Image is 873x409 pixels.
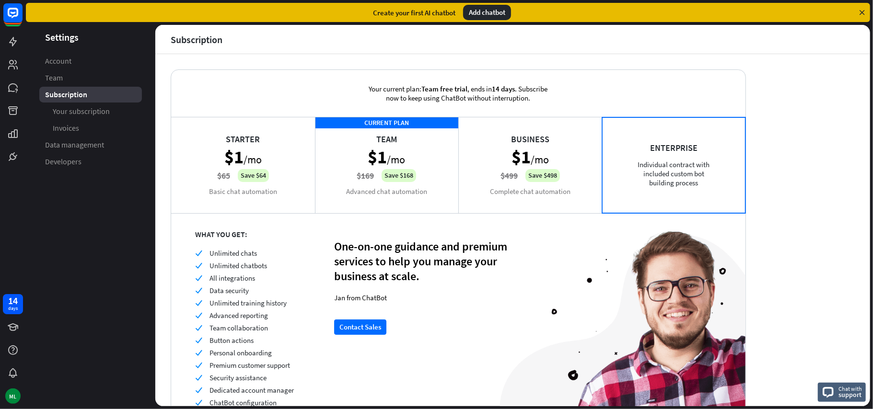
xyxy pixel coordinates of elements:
a: Account [39,53,142,69]
header: Settings [26,31,155,44]
i: check [195,349,202,356]
i: check [195,262,202,269]
i: check [195,337,202,344]
a: Developers [39,154,142,170]
div: Subscription [171,34,222,45]
span: Data management [45,140,104,150]
span: Button actions [210,336,254,345]
span: Unlimited chats [210,249,257,258]
span: ChatBot configuration [210,398,277,407]
a: Your subscription [39,103,142,119]
span: Invoices [53,123,79,133]
span: 14 days [492,84,515,93]
i: check [195,374,202,381]
div: Jan from ChatBot [334,293,512,302]
i: check [195,399,202,406]
a: Invoices [39,120,142,136]
span: Advanced reporting [210,311,268,320]
div: 14 [8,296,18,305]
span: Team collaboration [210,323,268,332]
span: Account [45,56,71,66]
i: check [195,386,202,394]
i: check [195,250,202,257]
div: Add chatbot [463,5,511,20]
span: Subscription [45,90,87,100]
div: Create your first AI chatbot [373,8,455,17]
i: check [195,299,202,307]
span: Data security [210,286,249,295]
span: Security assistance [210,373,267,382]
span: Personal onboarding [210,348,272,357]
div: days [8,305,18,312]
i: check [195,324,202,331]
i: check [195,362,202,369]
i: check [195,274,202,282]
span: Team [45,73,63,83]
i: check [195,312,202,319]
span: All integrations [210,273,255,283]
div: One-on-one guidance and premium services to help you manage your business at scale. [334,239,512,284]
div: Your current plan: , ends in . Subscribe now to keep using ChatBot without interruption. [355,70,561,117]
span: Premium customer support [210,361,290,370]
span: Your subscription [53,106,110,116]
span: Unlimited training history [210,298,287,307]
a: Team [39,70,142,86]
div: ML [5,388,21,404]
span: Developers [45,157,81,167]
span: support [838,390,862,399]
span: Team free trial [422,84,468,93]
div: WHAT YOU GET: [195,229,334,239]
span: Dedicated account manager [210,386,294,395]
i: check [195,287,202,294]
a: Data management [39,137,142,153]
a: 14 days [3,294,23,314]
span: Chat with [838,384,862,393]
span: Unlimited chatbots [210,261,267,270]
button: Contact Sales [334,319,386,335]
